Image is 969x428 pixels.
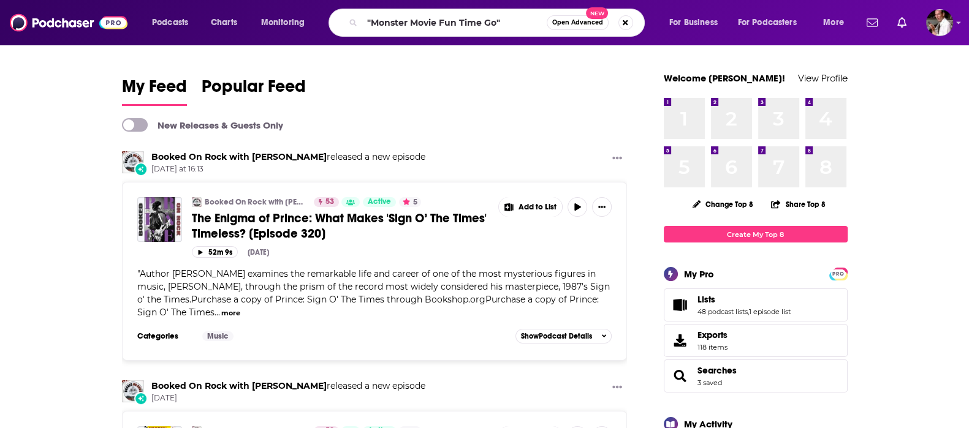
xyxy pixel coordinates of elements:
[134,162,148,176] div: New Episode
[685,197,761,212] button: Change Top 8
[738,14,797,31] span: For Podcasters
[137,331,192,341] h3: Categories
[926,9,953,36] button: Show profile menu
[521,332,592,340] span: Show Podcast Details
[151,380,327,391] a: Booked On Rock with Eric Senich
[192,211,487,241] span: The Enigma of Prince: What Makes 'Sign O’ The Times' Timeless? [Episode 320]
[192,211,490,241] a: The Enigma of Prince: What Makes 'Sign O’ The Times' Timeless? [Episode 320]
[122,151,144,173] img: Booked On Rock with Eric Senich
[664,359,848,392] span: Searches
[798,72,848,84] a: View Profile
[823,14,844,31] span: More
[607,151,627,167] button: Show More Button
[205,197,306,207] a: Booked On Rock with [PERSON_NAME]
[122,76,187,106] a: My Feed
[547,15,609,30] button: Open AdvancedNew
[697,365,737,376] a: Searches
[122,118,283,132] a: New Releases & Guests Only
[664,72,785,84] a: Welcome [PERSON_NAME]!
[926,9,953,36] span: Logged in as Quarto
[368,196,391,208] span: Active
[202,76,306,104] span: Popular Feed
[363,197,396,207] a: Active
[592,197,612,217] button: Show More Button
[399,197,421,207] button: 5
[668,332,693,349] span: Exports
[831,269,846,278] a: PRO
[831,269,846,279] span: PRO
[697,307,748,316] a: 48 podcast lists
[661,13,733,32] button: open menu
[143,13,204,32] button: open menu
[137,268,610,318] span: "
[892,12,911,33] a: Show notifications dropdown
[10,11,127,34] img: Podchaser - Follow, Share and Rate Podcasts
[697,294,791,305] a: Lists
[668,367,693,385] a: Searches
[261,14,305,31] span: Monitoring
[697,329,728,340] span: Exports
[211,14,237,31] span: Charts
[134,392,148,405] div: New Episode
[748,307,749,316] span: ,
[862,12,883,33] a: Show notifications dropdown
[668,296,693,313] a: Lists
[749,307,791,316] a: 1 episode list
[122,76,187,104] span: My Feed
[152,14,188,31] span: Podcasts
[202,76,306,106] a: Popular Feed
[552,20,603,26] span: Open Advanced
[519,203,557,212] span: Add to List
[151,164,425,175] span: [DATE] at 16:13
[586,7,608,19] span: New
[499,197,563,217] button: Show More Button
[215,307,220,318] span: ...
[815,13,859,32] button: open menu
[515,329,612,344] button: ShowPodcast Details
[203,13,245,32] a: Charts
[122,380,144,402] img: Booked On Rock with Eric Senich
[192,197,202,207] img: Booked On Rock with Eric Senich
[202,331,234,341] a: Music
[221,308,240,318] button: more
[684,268,714,280] div: My Pro
[137,197,182,242] img: The Enigma of Prince: What Makes 'Sign O’ The Times' Timeless? [Episode 320]
[151,151,327,162] a: Booked On Rock with Eric Senich
[137,268,610,318] span: Author [PERSON_NAME] examines the remarkable life and career of one of the most mysterious figure...
[697,378,722,387] a: 3 saved
[340,9,656,37] div: Search podcasts, credits, & more...
[697,343,728,351] span: 118 items
[325,196,334,208] span: 53
[669,14,718,31] span: For Business
[314,197,339,207] a: 53
[253,13,321,32] button: open menu
[770,192,826,216] button: Share Top 8
[664,288,848,321] span: Lists
[664,226,848,242] a: Create My Top 8
[248,248,269,257] div: [DATE]
[730,13,815,32] button: open menu
[151,151,425,163] h3: released a new episode
[607,380,627,396] button: Show More Button
[362,13,547,32] input: Search podcasts, credits, & more...
[151,393,425,404] span: [DATE]
[192,246,238,258] button: 52m 9s
[151,380,425,392] h3: released a new episode
[697,294,715,305] span: Lists
[664,324,848,357] a: Exports
[926,9,953,36] img: User Profile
